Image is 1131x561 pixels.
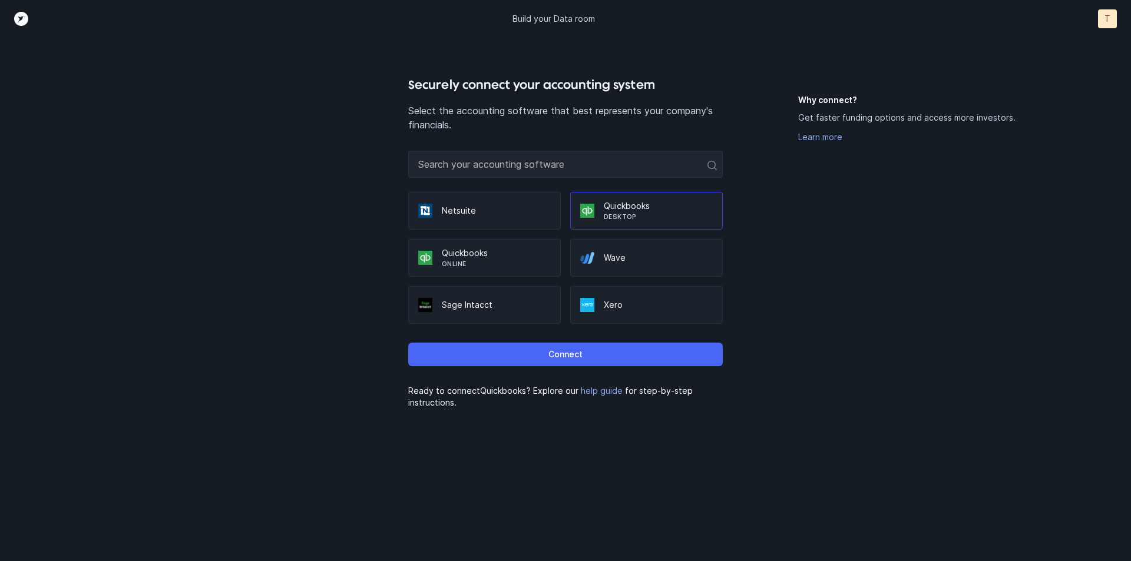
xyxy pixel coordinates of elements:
[570,286,723,324] div: Xero
[408,385,722,409] p: Ready to connect Quickbooks ? Explore our for step-by-step instructions.
[570,192,723,230] div: QuickbooksDesktop
[408,104,722,132] p: Select the accounting software that best represents your company's financials.
[604,299,713,311] p: Xero
[570,239,723,277] div: Wave
[1104,13,1110,25] p: T
[798,94,1037,106] h5: Why connect?
[408,75,722,94] h4: Securely connect your accounting system
[798,111,1016,125] p: Get faster funding options and access more investors.
[408,151,722,178] input: Search your accounting software
[1098,9,1117,28] button: T
[408,343,722,366] button: Connect
[442,259,551,268] p: Online
[581,386,623,396] a: help guide
[408,192,561,230] div: Netsuite
[408,286,561,324] div: Sage Intacct
[442,205,551,217] p: Netsuite
[604,252,713,264] p: Wave
[604,212,713,221] p: Desktop
[512,13,595,25] p: Build your Data room
[548,347,583,361] p: Connect
[442,299,551,311] p: Sage Intacct
[408,239,561,277] div: QuickbooksOnline
[442,247,551,259] p: Quickbooks
[604,200,713,212] p: Quickbooks
[798,132,842,142] a: Learn more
